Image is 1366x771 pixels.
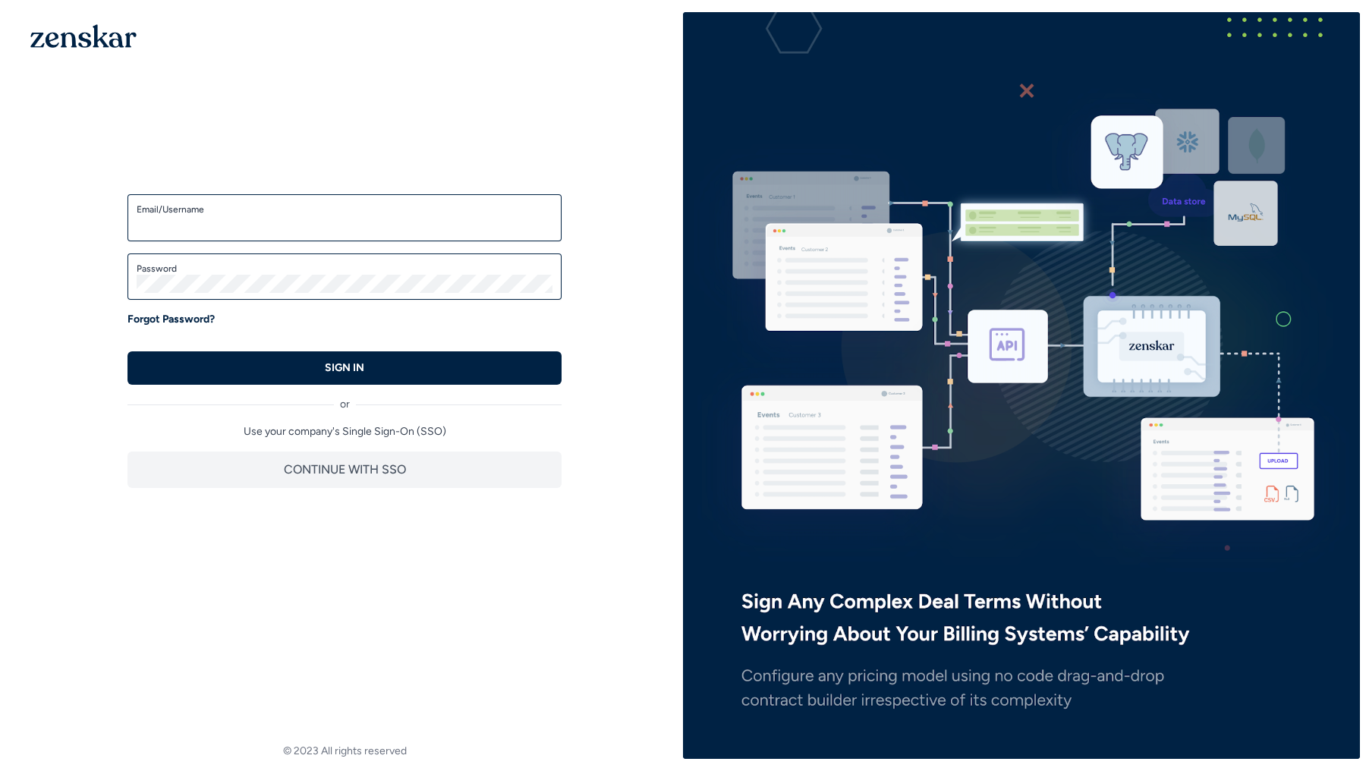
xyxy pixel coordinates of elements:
[127,424,562,439] p: Use your company's Single Sign-On (SSO)
[127,312,215,327] a: Forgot Password?
[6,744,683,759] footer: © 2023 All rights reserved
[325,360,364,376] p: SIGN IN
[127,351,562,385] button: SIGN IN
[137,263,552,275] label: Password
[30,24,137,48] img: 1OGAJ2xQqyY4LXKgY66KYq0eOWRCkrZdAb3gUhuVAqdWPZE9SRJmCz+oDMSn4zDLXe31Ii730ItAGKgCKgCCgCikA4Av8PJUP...
[137,203,552,216] label: Email/Username
[127,452,562,488] button: CONTINUE WITH SSO
[127,385,562,412] div: or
